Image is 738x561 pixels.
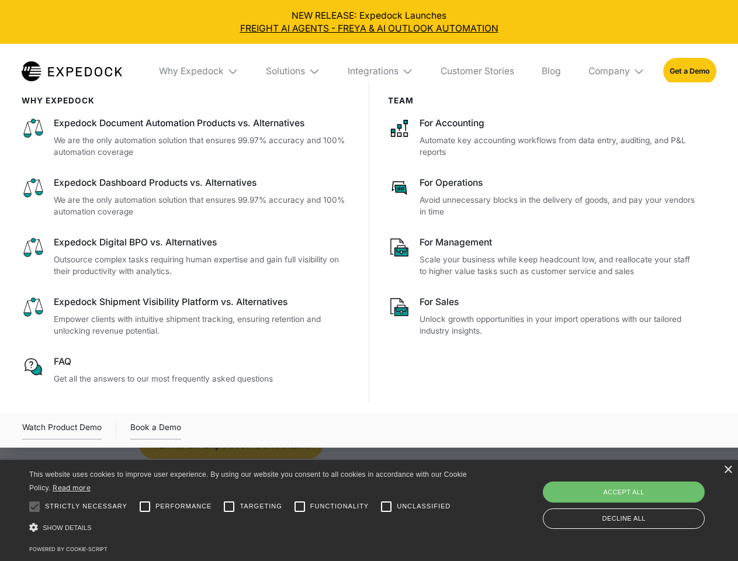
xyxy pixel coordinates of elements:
a: Read more [53,483,91,492]
div: FAQ [54,355,351,368]
div: WHy Expedock [22,96,351,105]
p: Outsource complex tasks requiring human expertise and gain full visibility on their productivity ... [54,254,351,278]
a: FREIGHT AI AGENTS - FREYA & AI OUTLOOK AUTOMATION [9,22,729,35]
a: Customer Stories [431,44,523,99]
div: Solutions [257,44,330,99]
div: Expedock Dashboard Products vs. Alternatives [54,176,351,189]
a: Book a Demo [130,421,181,439]
p: Get all the answers to our most frequently asked questions [54,373,351,385]
p: Scale your business while keep headcount low, and reallocate your staff to higher value tasks suc... [420,254,698,278]
a: FAQGet all the answers to our most frequently asked questions [22,355,351,385]
div: Team [388,96,698,105]
span: This website uses cookies to improve user experience. By using our website you consent to all coo... [29,470,467,492]
div: Integrations [348,65,399,77]
a: For SalesUnlock growth opportunities in your import operations with our tailored industry insights. [388,296,698,337]
div: NEW RELEASE: Expedock Launches [9,9,729,35]
div: For Sales [420,296,698,309]
span: Functionality [310,501,369,511]
div: Show details [29,520,471,536]
p: Unlock growth opportunities in your import operations with our tailored industry insights. [420,313,698,337]
div: For Accounting [420,117,698,130]
a: For AccountingAutomate key accounting workflows from data entry, auditing, and P&L reports [388,117,698,158]
div: For Operations [420,176,698,189]
a: open lightbox [22,421,102,439]
div: Integrations [338,44,422,99]
div: Expedock Document Automation Products vs. Alternatives [54,117,351,130]
a: For ManagementScale your business while keep headcount low, and reallocate your staff to higher v... [388,236,698,278]
div: Solutions [266,65,305,77]
p: We are the only automation solution that ensures 99.97% accuracy and 100% automation coverage [54,134,351,158]
a: Powered by cookie-script [29,546,108,552]
p: Automate key accounting workflows from data entry, auditing, and P&L reports [420,134,698,158]
div: Watch Product Demo [22,421,102,439]
p: Empower clients with intuitive shipment tracking, ensuring retention and unlocking revenue potent... [54,313,351,337]
span: Unclassified [397,501,451,511]
div: Company [579,44,654,99]
div: Company [588,65,630,77]
div: Expedock Digital BPO vs. Alternatives [54,236,351,249]
div: Why Expedock [150,44,248,99]
iframe: Chat Widget [543,435,738,561]
a: Expedock Dashboard Products vs. AlternativesWe are the only automation solution that ensures 99.9... [22,176,351,218]
div: Why Expedock [159,65,224,77]
span: Show details [43,524,92,531]
a: For OperationsAvoid unnecessary blocks in the delivery of goods, and pay your vendors in time [388,176,698,218]
span: Performance [155,501,212,511]
p: We are the only automation solution that ensures 99.97% accuracy and 100% automation coverage [54,194,351,218]
div: Expedock Shipment Visibility Platform vs. Alternatives [54,296,351,309]
a: Expedock Document Automation Products vs. AlternativesWe are the only automation solution that en... [22,117,351,158]
a: Blog [532,44,570,99]
p: Avoid unnecessary blocks in the delivery of goods, and pay your vendors in time [420,194,698,218]
a: Expedock Digital BPO vs. AlternativesOutsource complex tasks requiring human expertise and gain f... [22,236,351,278]
a: Get a Demo [663,58,716,84]
a: Expedock Shipment Visibility Platform vs. AlternativesEmpower clients with intuitive shipment tra... [22,296,351,337]
span: Strictly necessary [45,501,127,511]
div: For Management [420,236,698,249]
span: Targeting [240,501,282,511]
